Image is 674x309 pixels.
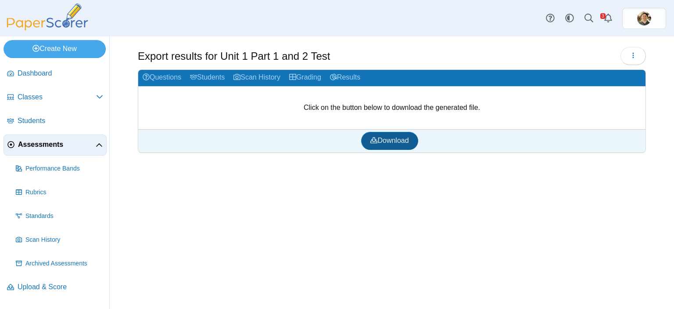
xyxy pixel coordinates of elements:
[637,11,651,25] span: Michael Wright
[4,277,107,298] a: Upload & Score
[138,70,186,86] a: Questions
[18,69,103,78] span: Dashboard
[4,4,91,30] img: PaperScorer
[622,8,666,29] a: ps.sHInGLeV98SUTXet
[25,236,103,244] span: Scan History
[25,164,103,173] span: Performance Bands
[4,135,107,156] a: Assessments
[12,229,107,251] a: Scan History
[25,259,103,268] span: Archived Assessments
[4,63,107,84] a: Dashboard
[18,282,103,292] span: Upload & Score
[4,111,107,132] a: Students
[18,140,96,149] span: Assessments
[4,24,91,32] a: PaperScorer
[12,182,107,203] a: Rubrics
[18,92,96,102] span: Classes
[138,87,645,129] div: Click on the button below to download the generated file.
[12,158,107,179] a: Performance Bands
[229,70,285,86] a: Scan History
[370,137,409,144] span: Download
[637,11,651,25] img: ps.sHInGLeV98SUTXet
[25,188,103,197] span: Rubrics
[361,132,418,149] a: Download
[326,70,365,86] a: Results
[4,87,107,108] a: Classes
[285,70,326,86] a: Grading
[12,253,107,274] a: Archived Assessments
[186,70,229,86] a: Students
[4,40,106,58] a: Create New
[18,116,103,126] span: Students
[25,212,103,221] span: Standards
[138,49,330,64] h1: Export results for Unit 1 Part 1 and 2 Test
[12,206,107,227] a: Standards
[599,9,618,28] a: Alerts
